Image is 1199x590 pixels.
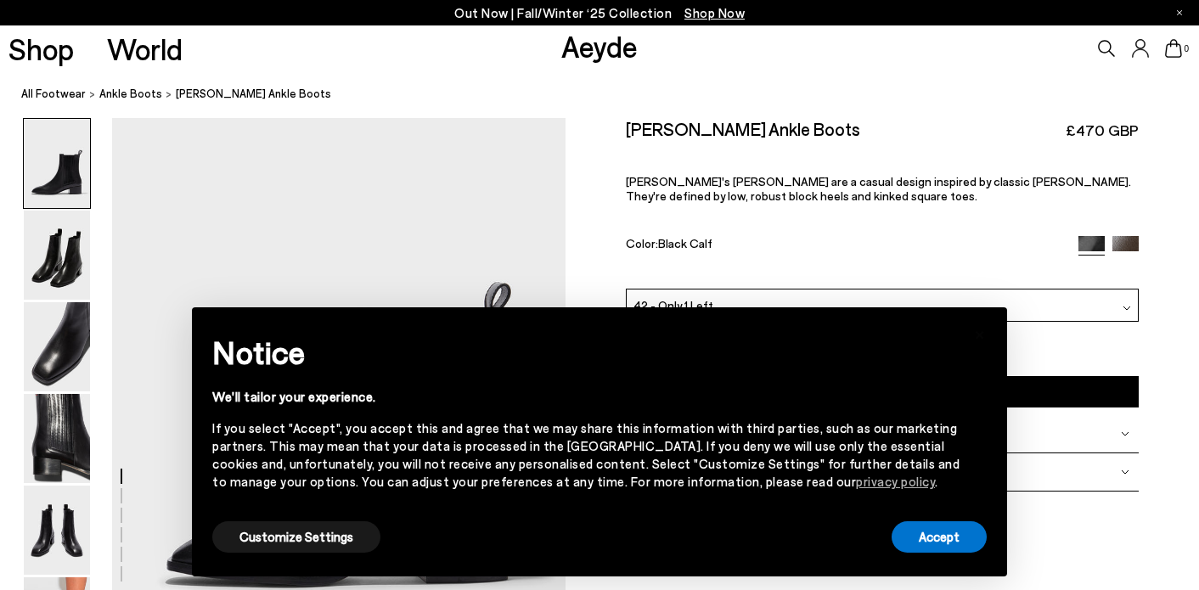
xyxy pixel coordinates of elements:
a: All Footwear [21,85,86,103]
span: ankle boots [99,87,162,100]
span: × [974,320,986,345]
div: If you select "Accept", you accept this and agree that we may share this information with third p... [212,419,960,491]
img: Neil Leather Ankle Boots - Image 5 [24,486,90,575]
img: svg%3E [1123,304,1131,312]
a: World [107,34,183,64]
div: We'll tailor your experience. [212,388,960,406]
img: svg%3E [1121,469,1129,477]
h2: [PERSON_NAME] Ankle Boots [626,118,860,139]
img: Neil Leather Ankle Boots - Image 2 [24,211,90,300]
span: 0 [1182,44,1191,53]
p: Out Now | Fall/Winter ‘25 Collection [454,3,745,24]
a: privacy policy [856,474,935,489]
nav: breadcrumb [21,71,1199,118]
span: £470 GBP [1066,120,1139,141]
a: Aeyde [561,28,638,64]
div: Color: [626,236,1062,256]
img: Neil Leather Ankle Boots - Image 1 [24,119,90,208]
h2: Notice [212,330,960,374]
img: Neil Leather Ankle Boots - Image 3 [24,302,90,391]
button: Customize Settings [212,521,380,553]
span: Navigate to /collections/new-in [684,5,745,20]
a: Shop [8,34,74,64]
span: Black Calf [658,236,712,250]
span: [PERSON_NAME] Ankle Boots [176,85,331,103]
img: Neil Leather Ankle Boots - Image 4 [24,394,90,483]
img: svg%3E [1121,430,1129,439]
button: Close this notice [960,312,1000,353]
button: Accept [892,521,987,553]
a: 0 [1165,39,1182,58]
span: [PERSON_NAME]'s [PERSON_NAME] are a casual design inspired by classic [PERSON_NAME]. They're defi... [626,174,1131,203]
a: ankle boots [99,85,162,103]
